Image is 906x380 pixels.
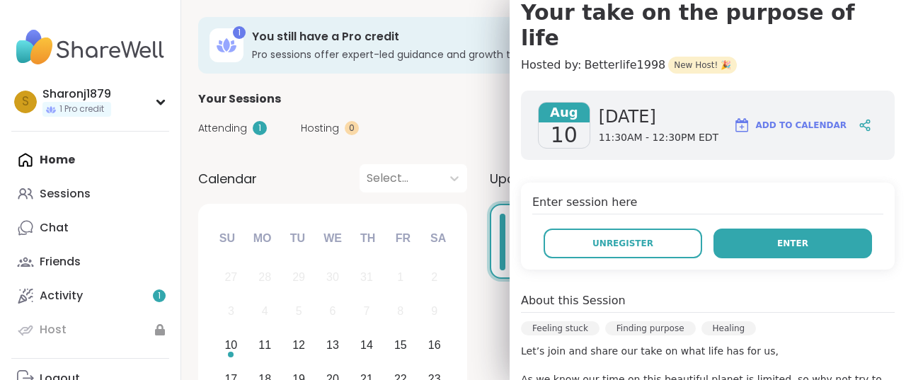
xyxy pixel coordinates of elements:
[419,330,449,361] div: Choose Saturday, August 16th, 2025
[292,267,305,287] div: 29
[419,296,449,327] div: Not available Saturday, August 9th, 2025
[394,335,407,355] div: 15
[728,108,852,142] button: Add to Calendar
[11,313,169,347] a: Host
[363,301,369,321] div: 7
[701,321,757,335] div: Healing
[599,131,718,145] span: 11:30AM - 12:30PM EDT
[592,237,653,250] span: Unregister
[490,169,555,188] span: Upcoming
[258,267,271,287] div: 28
[198,169,257,188] span: Calendar
[521,57,895,74] h4: Hosted by:
[224,267,237,287] div: 27
[284,263,314,293] div: Not available Tuesday, July 29th, 2025
[252,47,747,62] h3: Pro sessions offer expert-led guidance and growth tools.
[40,186,91,202] div: Sessions
[250,330,280,361] div: Choose Monday, August 11th, 2025
[431,267,437,287] div: 2
[539,103,590,122] span: Aug
[423,223,454,254] div: Sa
[713,229,872,258] button: Enter
[733,117,750,134] img: ShareWell Logomark
[360,267,373,287] div: 31
[292,335,305,355] div: 12
[544,229,702,258] button: Unregister
[42,86,111,102] div: Sharonj1879
[756,119,847,132] span: Add to Calendar
[352,263,382,293] div: Not available Thursday, July 31st, 2025
[431,301,437,321] div: 9
[326,335,339,355] div: 13
[158,290,161,302] span: 1
[318,263,348,293] div: Not available Wednesday, July 30th, 2025
[40,220,69,236] div: Chat
[317,223,348,254] div: We
[216,263,246,293] div: Not available Sunday, July 27th, 2025
[777,237,808,250] span: Enter
[521,292,626,309] h4: About this Session
[212,223,243,254] div: Su
[40,322,67,338] div: Host
[22,93,29,111] span: S
[326,267,339,287] div: 30
[11,211,169,245] a: Chat
[250,296,280,327] div: Not available Monday, August 4th, 2025
[246,223,277,254] div: Mo
[258,335,271,355] div: 11
[11,245,169,279] a: Friends
[330,301,336,321] div: 6
[599,105,718,128] span: [DATE]
[216,296,246,327] div: Not available Sunday, August 3rd, 2025
[385,330,415,361] div: Choose Friday, August 15th, 2025
[224,335,237,355] div: 10
[551,122,578,148] span: 10
[318,330,348,361] div: Choose Wednesday, August 13th, 2025
[11,177,169,211] a: Sessions
[387,223,418,254] div: Fr
[668,57,737,74] span: New Host! 🎉
[284,330,314,361] div: Choose Tuesday, August 12th, 2025
[253,121,267,135] div: 1
[584,57,665,74] span: Betterlife1998
[352,330,382,361] div: Choose Thursday, August 14th, 2025
[296,301,302,321] div: 5
[284,296,314,327] div: Not available Tuesday, August 5th, 2025
[397,301,403,321] div: 8
[198,121,247,136] span: Attending
[11,23,169,72] img: ShareWell Nav Logo
[397,267,403,287] div: 1
[233,26,246,39] div: 1
[301,121,339,136] span: Hosting
[282,223,313,254] div: Tu
[252,29,747,45] h3: You still have a Pro credit
[345,121,359,135] div: 0
[318,296,348,327] div: Not available Wednesday, August 6th, 2025
[419,263,449,293] div: Not available Saturday, August 2nd, 2025
[605,321,696,335] div: Finding purpose
[360,335,373,355] div: 14
[532,194,883,214] h4: Enter session here
[385,263,415,293] div: Not available Friday, August 1st, 2025
[352,223,384,254] div: Th
[428,335,441,355] div: 16
[352,296,382,327] div: Not available Thursday, August 7th, 2025
[262,301,268,321] div: 4
[228,301,234,321] div: 3
[385,296,415,327] div: Not available Friday, August 8th, 2025
[40,254,81,270] div: Friends
[521,321,600,335] div: Feeling stuck
[198,91,281,108] span: Your Sessions
[59,103,104,115] span: 1 Pro credit
[250,263,280,293] div: Not available Monday, July 28th, 2025
[11,279,169,313] a: Activity1
[216,330,246,361] div: Choose Sunday, August 10th, 2025
[40,288,83,304] div: Activity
